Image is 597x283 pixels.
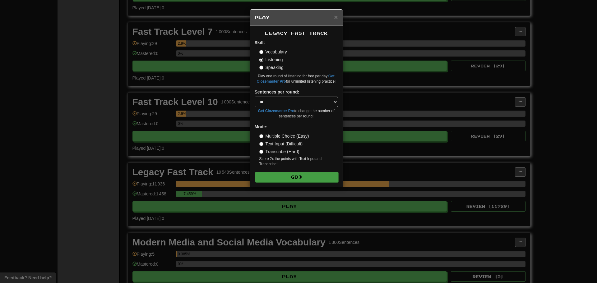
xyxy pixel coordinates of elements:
[334,13,338,21] span: ×
[259,133,309,139] label: Multiple Choice (Easy)
[259,50,263,54] input: Vocabulary
[259,148,299,155] label: Transcribe (Hard)
[255,74,338,84] small: Play one round of listening for free per day. for unlimited listening practice!
[259,64,284,71] label: Speaking
[259,49,287,55] label: Vocabulary
[334,14,338,20] button: Close
[259,57,283,63] label: Listening
[259,58,263,62] input: Listening
[255,40,265,45] strong: Skill:
[259,141,303,147] label: Text Input (Difficult)
[255,89,299,95] label: Sentences per round:
[265,30,328,36] span: Legacy Fast Track
[255,124,267,129] strong: Mode:
[259,66,263,70] input: Speaking
[259,134,263,138] input: Multiple Choice (Easy)
[255,14,338,21] h5: Play
[259,150,263,154] input: Transcribe (Hard)
[255,172,338,182] button: Go
[255,108,338,119] small: to change the number of sentences per round!
[259,156,338,167] small: Score 2x the points with Text Input and Transcribe !
[259,142,263,146] input: Text Input (Difficult)
[258,109,294,113] a: Get Clozemaster Pro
